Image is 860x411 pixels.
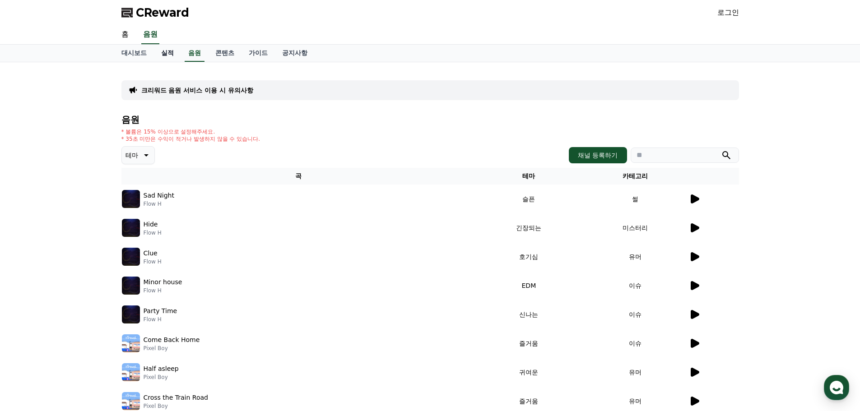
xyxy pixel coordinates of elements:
button: 테마 [121,146,155,164]
button: 채널 등록하기 [569,147,627,163]
img: music [122,219,140,237]
a: 실적 [154,45,181,62]
p: Cross the Train Road [144,393,208,402]
a: 콘텐츠 [208,45,242,62]
td: 즐거움 [476,329,582,358]
td: 유머 [582,358,688,387]
a: 가이드 [242,45,275,62]
p: Flow H [144,287,182,294]
td: 슬픈 [476,185,582,213]
a: CReward [121,5,189,20]
td: 신나는 [476,300,582,329]
p: Pixel Boy [144,402,208,410]
img: music [122,392,140,410]
td: 호기심 [476,242,582,271]
a: 대화 [60,286,116,309]
p: Half asleep [144,364,179,374]
img: music [122,277,140,295]
h4: 음원 [121,115,739,125]
span: 홈 [28,300,34,307]
p: Hide [144,220,158,229]
a: 크리워드 음원 서비스 이용 시 유의사항 [141,86,253,95]
p: Flow H [144,316,177,323]
td: EDM [476,271,582,300]
p: Flow H [144,200,174,208]
img: music [122,363,140,381]
p: * 볼륨은 15% 이상으로 설정해주세요. [121,128,260,135]
td: 이슈 [582,329,688,358]
a: 설정 [116,286,173,309]
p: Flow H [144,258,162,265]
td: 긴장되는 [476,213,582,242]
span: 설정 [139,300,150,307]
a: 로그인 [717,7,739,18]
a: 공지사항 [275,45,315,62]
p: Sad Night [144,191,174,200]
span: 대화 [83,300,93,307]
p: * 35초 미만은 수익이 적거나 발생하지 않을 수 있습니다. [121,135,260,143]
p: Party Time [144,306,177,316]
a: 홈 [3,286,60,309]
p: Pixel Boy [144,374,179,381]
p: Come Back Home [144,335,200,345]
td: 이슈 [582,300,688,329]
td: 유머 [582,242,688,271]
p: Pixel Boy [144,345,200,352]
p: Clue [144,249,158,258]
a: 음원 [141,25,159,44]
p: 테마 [126,149,138,162]
th: 카테고리 [582,168,688,185]
p: Minor house [144,277,182,287]
img: music [122,334,140,352]
a: 대시보드 [114,45,154,62]
span: CReward [136,5,189,20]
img: music [122,248,140,266]
img: music [122,190,140,208]
a: 음원 [185,45,205,62]
th: 테마 [476,168,582,185]
td: 귀여운 [476,358,582,387]
a: 홈 [114,25,136,44]
img: music [122,305,140,323]
p: Flow H [144,229,162,236]
td: 썰 [582,185,688,213]
td: 미스터리 [582,213,688,242]
th: 곡 [121,168,476,185]
td: 이슈 [582,271,688,300]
